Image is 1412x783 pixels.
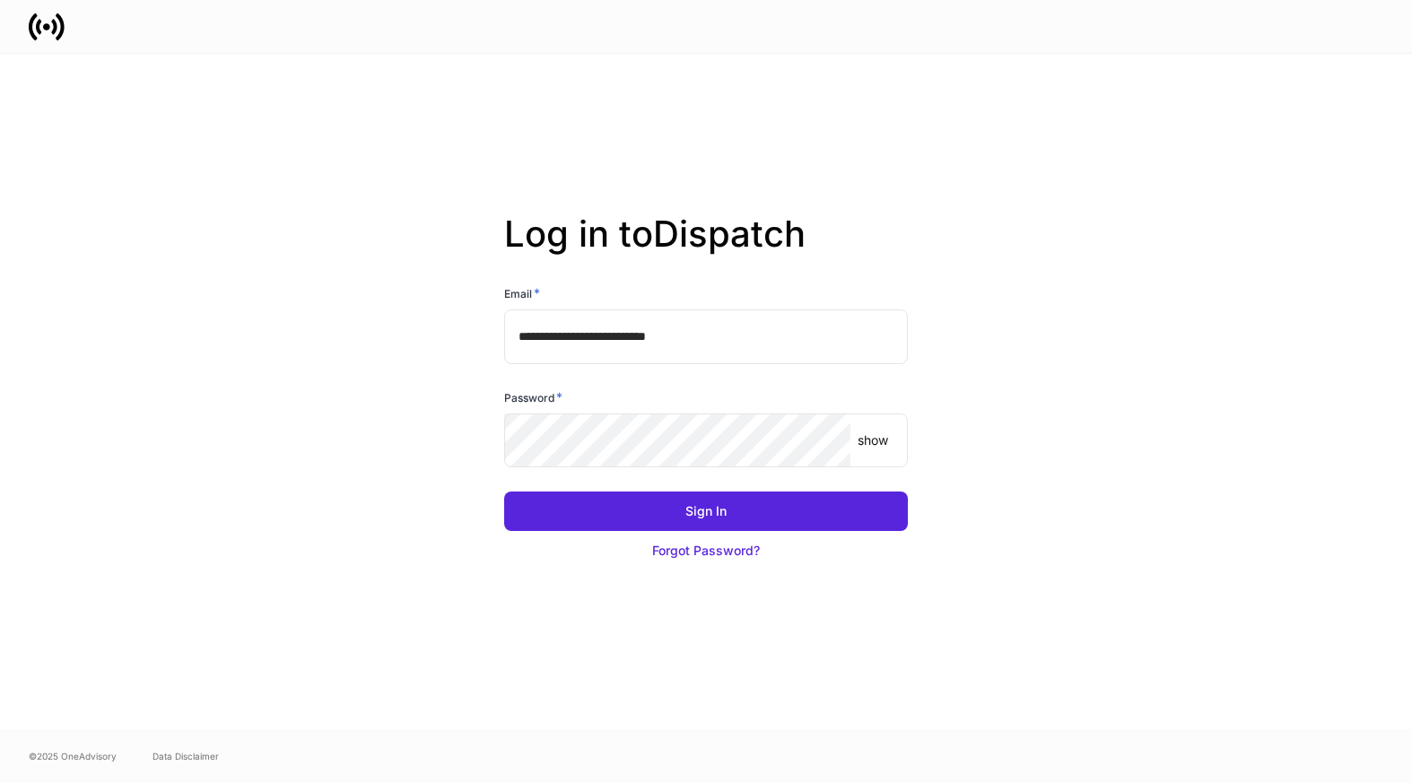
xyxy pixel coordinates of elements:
button: Sign In [504,492,908,531]
h6: Email [504,284,540,302]
div: Forgot Password? [652,542,760,560]
div: Sign In [685,502,727,520]
span: © 2025 OneAdvisory [29,749,117,763]
a: Data Disclaimer [153,749,219,763]
button: Forgot Password? [504,531,908,570]
h6: Password [504,388,562,406]
p: show [858,431,888,449]
h2: Log in to Dispatch [504,213,908,284]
